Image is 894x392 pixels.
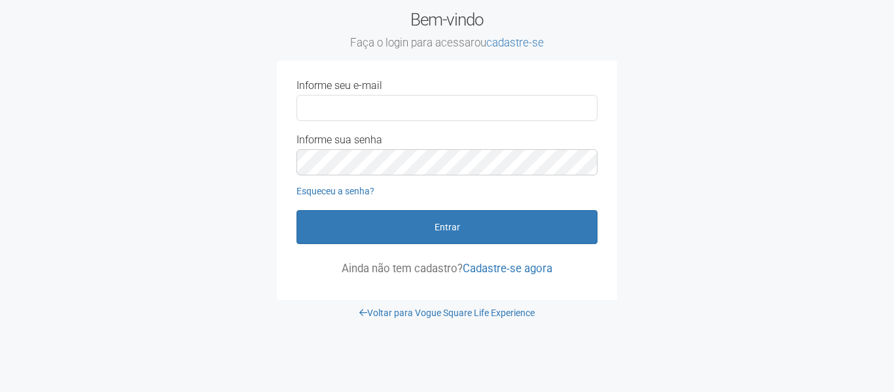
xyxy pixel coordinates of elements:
a: cadastre-se [486,36,544,49]
h2: Bem-vindo [277,10,617,50]
a: Cadastre-se agora [463,262,552,275]
label: Informe sua senha [296,134,382,146]
p: Ainda não tem cadastro? [296,262,598,274]
a: Esqueceu a senha? [296,186,374,196]
label: Informe seu e-mail [296,80,382,92]
button: Entrar [296,210,598,244]
a: Voltar para Vogue Square Life Experience [359,308,535,318]
small: Faça o login para acessar [277,36,617,50]
span: ou [474,36,544,49]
